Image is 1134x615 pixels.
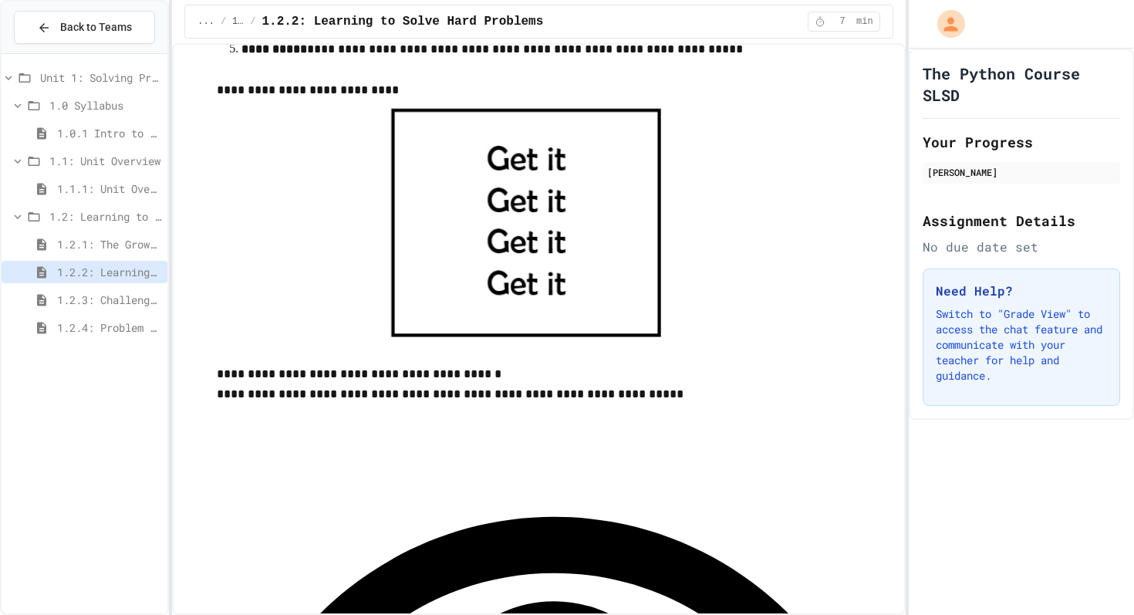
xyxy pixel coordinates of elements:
[856,15,873,28] span: min
[57,181,161,197] span: 1.1.1: Unit Overview
[49,208,161,225] span: 1.2: Learning to Solve Hard Problems
[49,97,161,113] span: 1.0 Syllabus
[57,236,161,252] span: 1.2.1: The Growth Mindset
[57,264,161,280] span: 1.2.2: Learning to Solve Hard Problems
[936,282,1107,300] h3: Need Help?
[40,69,161,86] span: Unit 1: Solving Problems in Computer Science
[936,306,1107,384] p: Switch to "Grade View" to access the chat feature and communicate with your teacher for help and ...
[262,12,543,31] span: 1.2.2: Learning to Solve Hard Problems
[57,292,161,308] span: 1.2.3: Challenge Problem - The Bridge
[14,11,155,44] button: Back to Teams
[923,131,1120,153] h2: Your Progress
[60,19,132,35] span: Back to Teams
[927,165,1115,179] div: [PERSON_NAME]
[197,15,214,28] span: ...
[221,15,226,28] span: /
[57,125,161,141] span: 1.0.1 Intro to Python - Course Syllabus
[923,210,1120,231] h2: Assignment Details
[921,6,969,42] div: My Account
[830,15,855,28] span: 7
[923,238,1120,256] div: No due date set
[49,153,161,169] span: 1.1: Unit Overview
[250,15,255,28] span: /
[232,15,244,28] span: 1.2: Learning to Solve Hard Problems
[57,319,161,336] span: 1.2.4: Problem Solving Practice
[923,63,1120,106] h1: The Python Course SLSD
